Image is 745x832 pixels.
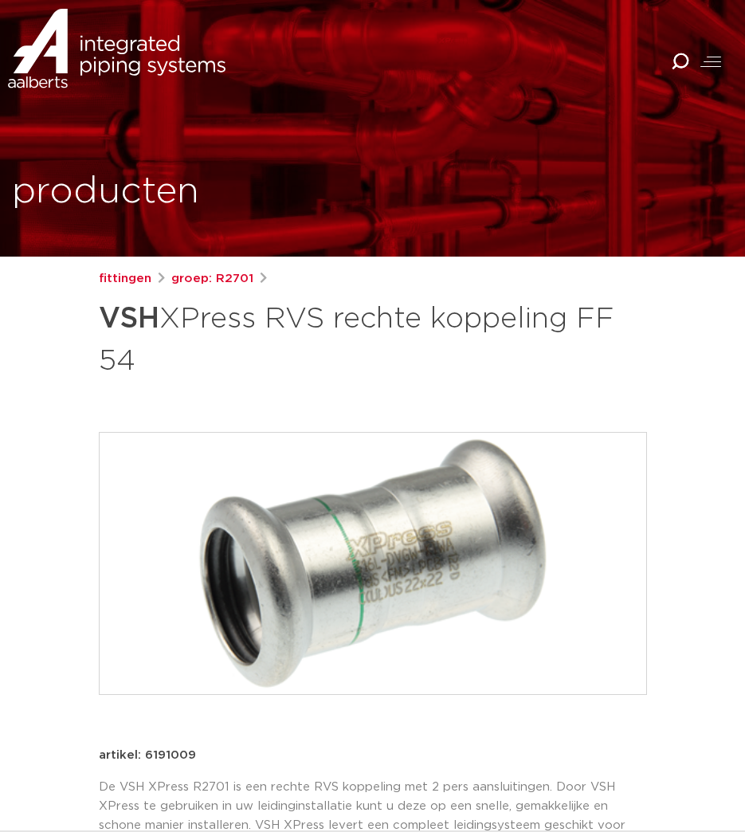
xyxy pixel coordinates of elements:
a: groep: R2701 [171,269,253,288]
h1: XPress RVS rechte koppeling FF 54 [99,295,647,381]
p: artikel: 6191009 [99,746,196,765]
img: Product Image for VSH XPress RVS rechte koppeling FF 54 [100,433,646,694]
strong: VSH [99,304,159,333]
a: fittingen [99,269,151,288]
h1: producten [12,167,199,218]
